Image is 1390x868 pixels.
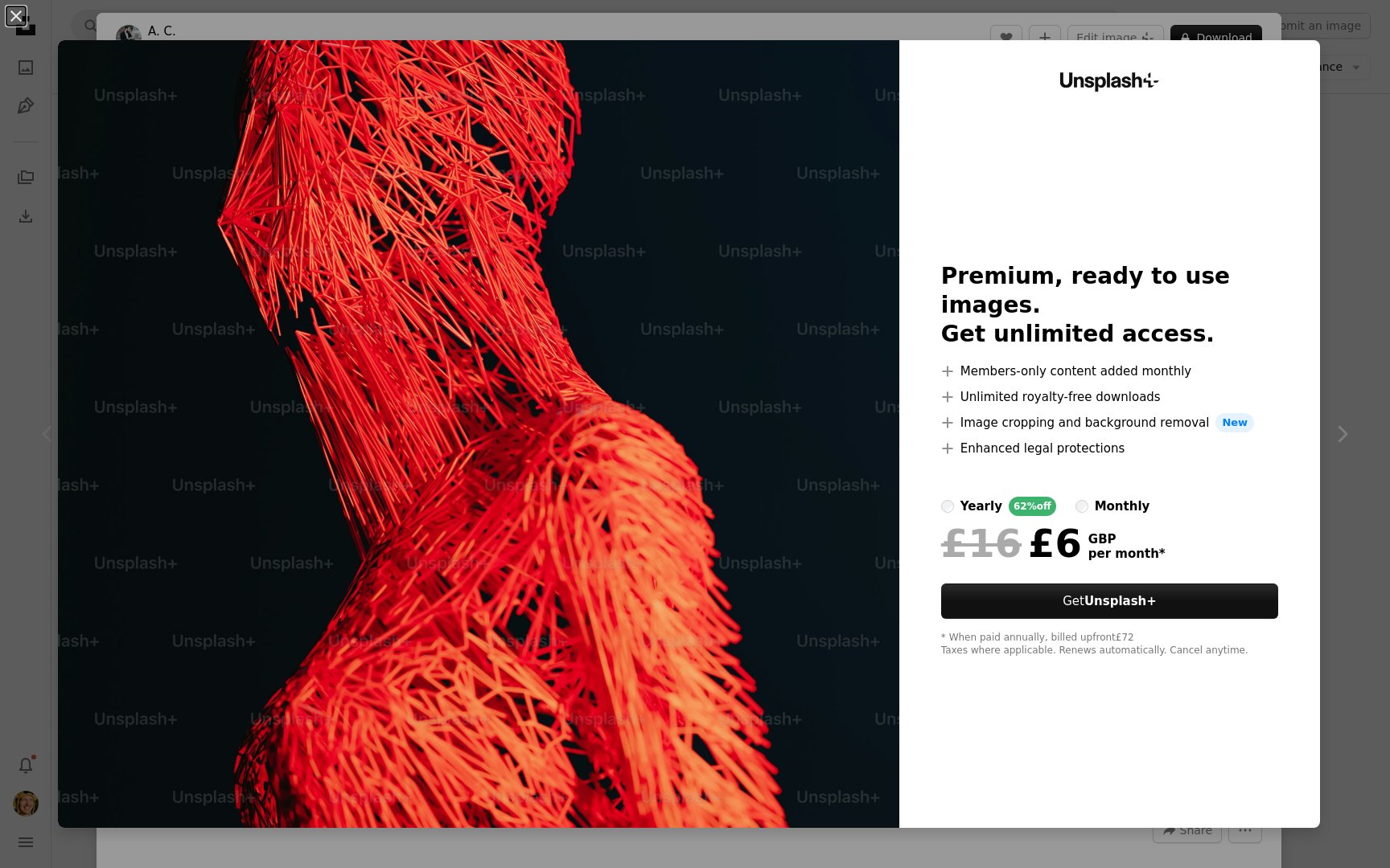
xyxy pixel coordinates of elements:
li: Image cropping and background removal [941,413,1278,432]
li: Unlimited royalty-free downloads [941,387,1278,407]
div: 62% off [1009,497,1056,516]
input: yearly62%off [941,500,954,513]
a: GetUnsplash+ [941,583,1278,619]
span: GBP [1088,532,1166,547]
div: * When paid annually, billed upfront £72 Taxes where applicable. Renews automatically. Cancel any... [941,632,1278,657]
span: New [1215,413,1254,432]
span: £16 [941,522,1022,564]
span: per month * [1088,547,1166,561]
input: monthly [1075,500,1088,513]
h2: Premium, ready to use images. Get unlimited access. [941,262,1278,349]
strong: Unsplash+ [1084,594,1157,608]
li: Enhanced legal protections [941,439,1278,458]
div: monthly [1095,497,1150,516]
li: Members-only content added monthly [941,362,1278,381]
div: £6 [941,522,1082,564]
div: yearly [960,497,1002,516]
